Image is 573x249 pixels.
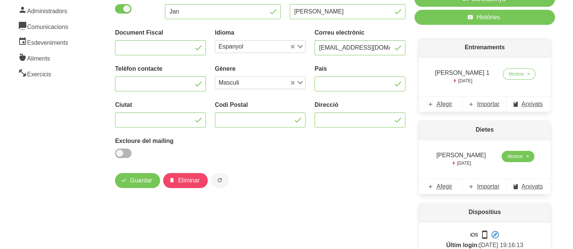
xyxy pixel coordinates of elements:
[14,50,74,65] a: Aliments
[432,77,492,84] p: [DATE]
[428,148,494,170] td: [PERSON_NAME]
[115,64,206,73] label: Telèfon contacte
[476,13,500,22] span: Històries
[463,97,506,112] a: Importar
[508,153,523,160] span: Mostrar
[502,151,534,162] a: Mostrar
[522,100,543,109] span: Arxivats
[291,80,295,86] button: Clear Selected
[506,97,550,112] a: Arxivats
[115,100,206,109] label: Ciutat
[419,121,550,139] p: Dietes
[509,71,524,77] span: Mostrar
[314,100,405,109] label: Direcció
[215,76,306,89] div: Search for option
[419,97,463,112] a: Afegir
[522,182,543,191] span: Arxivats
[437,100,452,109] span: Afegir
[215,40,306,53] div: Search for option
[14,18,74,34] a: Comunicacions
[14,34,74,50] a: Esdeveniments
[419,179,463,194] a: Afegir
[432,160,490,167] p: [DATE]
[215,100,306,109] label: Codi Postal
[215,28,306,37] label: Idioma
[14,65,74,81] a: Exercicis
[115,137,206,146] label: Excloure del mailing
[419,203,550,221] p: Dispositius
[477,182,500,191] span: Importar
[314,28,405,37] label: Correu electrònic
[419,38,550,56] p: Entrenaments
[437,182,452,191] span: Afegir
[215,64,306,73] label: Gènere
[291,44,295,50] button: Clear Selected
[314,64,405,73] label: País
[178,176,200,185] span: Eliminar
[130,176,152,185] span: Guardar
[477,100,500,109] span: Importar
[163,173,208,188] button: Eliminar
[242,78,289,87] input: Search for option
[217,78,241,87] span: Masculi
[463,179,506,194] a: Importar
[446,242,479,248] strong: Últim login:
[414,10,555,25] a: Històries
[115,28,206,37] label: Document Fiscal
[115,173,160,188] button: Guardar
[428,65,497,87] td: [PERSON_NAME] 1
[503,68,535,80] a: Mostrar
[506,179,550,194] a: Arxivats
[246,42,289,51] input: Search for option
[217,42,245,51] span: Espanyol
[14,2,74,18] a: Administradors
